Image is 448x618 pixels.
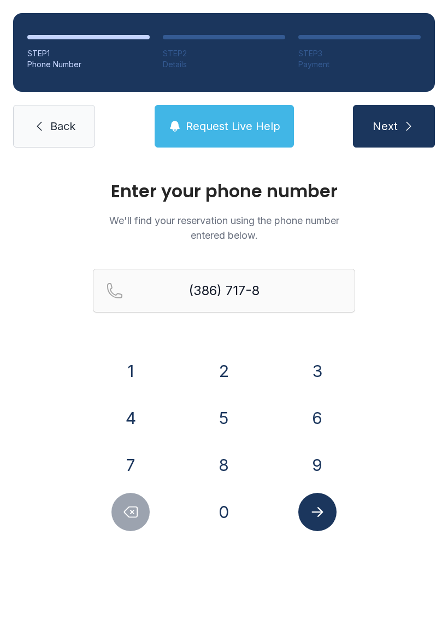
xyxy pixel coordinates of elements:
input: Reservation phone number [93,269,355,313]
div: STEP 2 [163,48,285,59]
p: We'll find your reservation using the phone number entered below. [93,213,355,243]
div: Phone Number [27,59,150,70]
div: Details [163,59,285,70]
button: 1 [111,352,150,390]
div: Payment [298,59,421,70]
button: Submit lookup form [298,493,337,531]
button: 8 [205,446,243,484]
span: Back [50,119,75,134]
button: Delete number [111,493,150,531]
div: STEP 1 [27,48,150,59]
button: 9 [298,446,337,484]
button: 2 [205,352,243,390]
button: 4 [111,399,150,437]
button: 5 [205,399,243,437]
span: Next [373,119,398,134]
button: 3 [298,352,337,390]
button: 6 [298,399,337,437]
h1: Enter your phone number [93,183,355,200]
div: STEP 3 [298,48,421,59]
span: Request Live Help [186,119,280,134]
button: 0 [205,493,243,531]
button: 7 [111,446,150,484]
